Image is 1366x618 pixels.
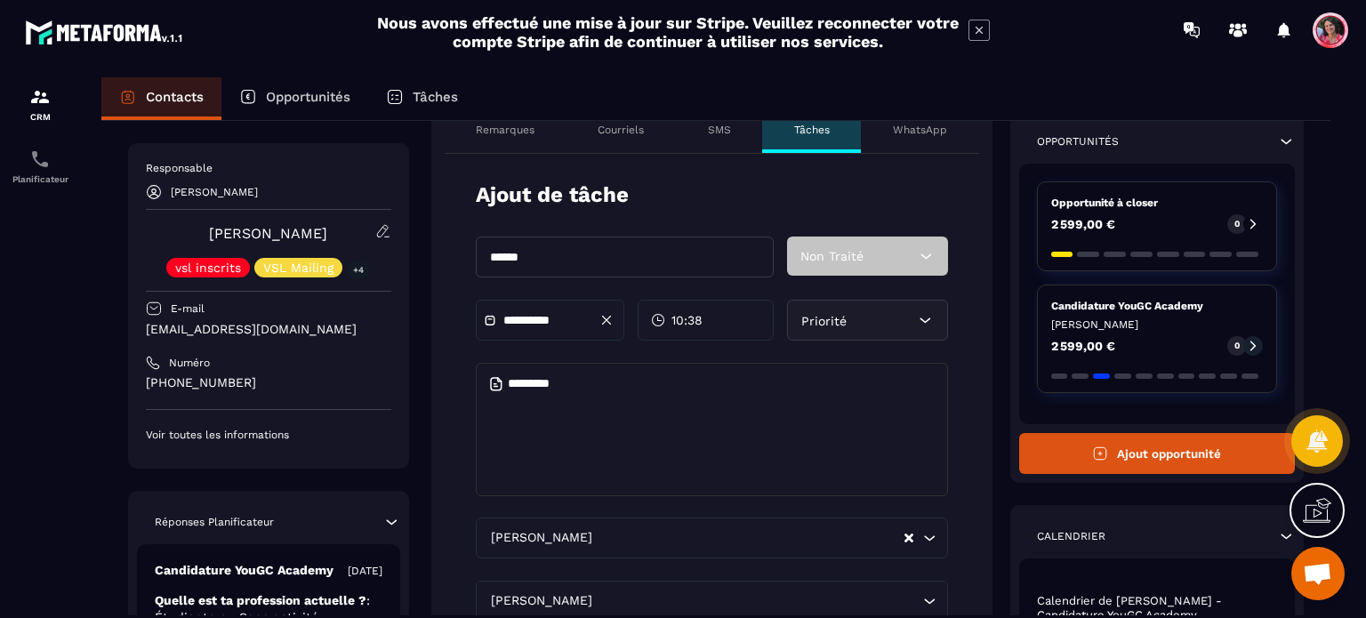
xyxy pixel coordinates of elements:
p: Ajout de tâche [476,181,629,210]
img: formation [29,86,51,108]
p: E-mail [171,301,205,316]
div: Search for option [476,518,948,558]
a: Tâches [368,77,476,120]
img: scheduler [29,148,51,170]
p: [DATE] [348,564,382,578]
p: Tâches [794,123,830,137]
p: Remarques [476,123,534,137]
p: [PERSON_NAME] [1051,317,1264,332]
input: Search for option [597,591,919,611]
p: SMS [708,123,731,137]
p: 0 [1234,340,1240,352]
span: Priorité [801,314,847,328]
p: 2 599,00 € [1051,218,1115,230]
span: [PERSON_NAME] [487,591,597,611]
span: 10:38 [671,311,703,329]
p: 2 599,00 € [1051,340,1115,352]
p: CRM [4,112,76,122]
p: 0 [1234,218,1240,230]
p: [PHONE_NUMBER] [146,374,391,391]
p: +4 [347,261,370,279]
p: Candidature YouGC Academy [1051,299,1264,313]
p: Réponses Planificateur [155,515,274,529]
p: Opportunité à closer [1051,196,1264,210]
input: Search for option [597,528,903,548]
a: [PERSON_NAME] [209,225,327,242]
span: [PERSON_NAME] [487,528,597,548]
p: WhatsApp [893,123,947,137]
p: VSL Mailing [263,261,333,274]
p: [PERSON_NAME] [171,186,258,198]
p: Calendrier [1037,529,1105,543]
p: Responsable [146,161,391,175]
p: Voir toutes les informations [146,428,391,442]
p: Numéro [169,356,210,370]
img: logo [25,16,185,48]
p: Opportunités [1037,134,1119,148]
a: schedulerschedulerPlanificateur [4,135,76,197]
p: Courriels [598,123,644,137]
a: formationformationCRM [4,73,76,135]
p: Contacts [146,89,204,105]
h2: Nous avons effectué une mise à jour sur Stripe. Veuillez reconnecter votre compte Stripe afin de ... [376,13,960,51]
p: Planificateur [4,174,76,184]
p: vsl inscrits [175,261,241,274]
p: [EMAIL_ADDRESS][DOMAIN_NAME] [146,321,391,338]
div: Ouvrir le chat [1291,547,1345,600]
button: Clear Selected [904,532,913,545]
button: Ajout opportunité [1019,433,1296,474]
p: Candidature YouGC Academy [155,562,333,579]
a: Opportunités [221,77,368,120]
p: Tâches [413,89,458,105]
p: Opportunités [266,89,350,105]
a: Contacts [101,77,221,120]
span: Non Traité [800,249,864,263]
